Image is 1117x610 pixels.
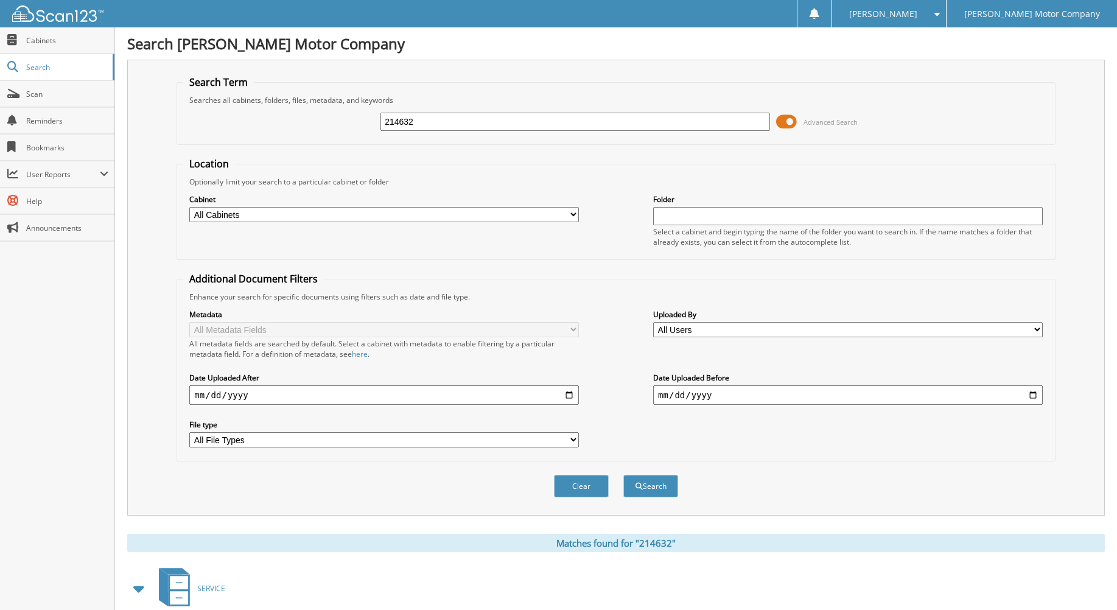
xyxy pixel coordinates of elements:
[183,75,254,89] legend: Search Term
[189,373,579,383] label: Date Uploaded After
[183,177,1048,187] div: Optionally limit your search to a particular cabinet or folder
[26,62,107,72] span: Search
[127,534,1105,552] div: Matches found for "214632"
[183,157,235,170] legend: Location
[26,142,108,153] span: Bookmarks
[189,385,579,405] input: start
[623,475,678,497] button: Search
[12,5,103,22] img: scan123-logo-white.svg
[26,116,108,126] span: Reminders
[554,475,609,497] button: Clear
[653,373,1043,383] label: Date Uploaded Before
[26,35,108,46] span: Cabinets
[183,272,324,286] legend: Additional Document Filters
[964,10,1100,18] span: [PERSON_NAME] Motor Company
[189,419,579,430] label: File type
[26,196,108,206] span: Help
[849,10,917,18] span: [PERSON_NAME]
[189,194,579,205] label: Cabinet
[197,583,225,594] span: SERVICE
[653,194,1043,205] label: Folder
[653,226,1043,247] div: Select a cabinet and begin typing the name of the folder you want to search in. If the name match...
[26,223,108,233] span: Announcements
[189,338,579,359] div: All metadata fields are searched by default. Select a cabinet with metadata to enable filtering b...
[804,117,858,127] span: Advanced Search
[653,309,1043,320] label: Uploaded By
[183,95,1048,105] div: Searches all cabinets, folders, files, metadata, and keywords
[26,169,100,180] span: User Reports
[26,89,108,99] span: Scan
[189,309,579,320] label: Metadata
[183,292,1048,302] div: Enhance your search for specific documents using filters such as date and file type.
[352,349,368,359] a: here
[127,33,1105,54] h1: Search [PERSON_NAME] Motor Company
[653,385,1043,405] input: end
